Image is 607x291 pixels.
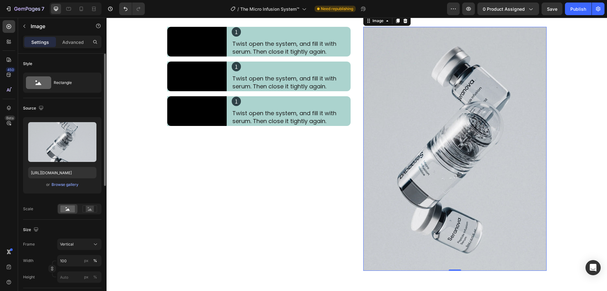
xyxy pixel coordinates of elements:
[52,182,78,187] div: Browse gallery
[483,6,525,12] span: 0 product assigned
[93,274,97,280] div: %
[586,260,601,275] div: Open Intercom Messenger
[54,75,92,90] div: Rectangle
[3,3,47,15] button: 7
[61,44,120,74] video: Video
[23,226,40,234] div: Size
[125,79,134,88] h2: 1
[126,57,243,73] p: Twist open the system, and fill it with serum. Then close it tightly again.
[23,61,32,67] div: Style
[31,39,49,45] p: Settings
[107,18,607,291] iframe: To enrich screen reader interactions, please activate Accessibility in Grammarly extension settings
[31,22,84,30] p: Image
[125,21,244,39] div: Rich Text Editor. Editing area: main
[60,241,74,247] span: Vertical
[565,3,592,15] button: Publish
[84,274,89,280] div: px
[265,0,278,6] div: Image
[62,39,84,45] p: Advanced
[83,257,90,264] button: %
[257,9,440,253] img: Artboard_1_copy_4.webp
[41,5,44,13] p: 7
[57,239,101,250] button: Vertical
[57,271,101,283] input: px%
[51,181,79,188] button: Browse gallery
[126,22,243,38] p: Twist open the system, and fill it with serum. Then close it tightly again.
[23,104,45,113] div: Source
[28,167,96,178] input: https://example.com/image.jpg
[125,44,134,54] h2: 1
[23,241,35,247] label: Frame
[23,206,33,212] div: Scale
[93,258,97,264] div: %
[235,272,265,279] span: Add section
[119,3,145,15] div: Undo/Redo
[84,258,89,264] div: px
[23,274,35,280] label: Height
[28,122,96,162] img: preview-image
[126,92,243,107] p: Twist open the system, and fill it with serum. Then close it tightly again.
[23,258,34,264] label: Width
[6,67,15,72] div: 450
[542,3,562,15] button: Save
[237,6,239,12] span: /
[83,273,90,281] button: %
[477,3,539,15] button: 0 product assigned
[5,116,15,121] div: Beta
[91,273,99,281] button: px
[321,6,353,12] span: Need republishing
[91,257,99,264] button: px
[240,6,299,12] span: The Micro Infusion System™
[57,255,101,266] input: px%
[46,181,50,188] span: or
[547,6,557,12] span: Save
[61,79,120,108] video: Video
[570,6,586,12] div: Publish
